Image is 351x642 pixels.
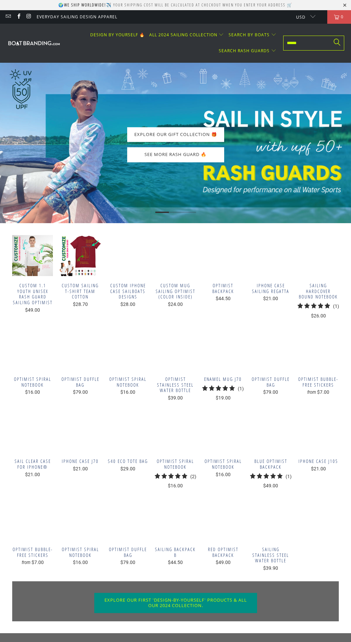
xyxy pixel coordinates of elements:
span: SEARCH RASH GUARDS [219,48,270,54]
a: iPhone Case Sailing Regatta iPhone Case Sailing Regatta [250,235,291,276]
a: Everyday Sailing Design Apparel [37,13,117,21]
span: Custom Iphone Case Sailboats Designs [108,283,148,300]
span: Optimist Backpack [203,283,243,294]
a: Optimist Duffle bag $79.00 [250,376,291,395]
a: Boatbranding 5.5″×5.5″ Optimist Bubble-free stickers Sailing-Gift Regatta Yacht Sailing-Lifestyle... [12,499,53,540]
a: iPhone Case J105 $21.00 [298,459,339,472]
span: $16.00 [168,483,183,488]
strong: We ship worldwide! [64,2,106,8]
div: 5.0 out of 5.0 stars [297,303,331,310]
span: $19.00 [216,395,231,401]
span: Custom Sailing T-Shirt Team Cotton [60,283,100,300]
span: Red Optimist Backpack [203,547,243,558]
span: Optimist Spiral notebook [108,376,148,388]
span: DESIGN BY YOURSELF 🔥 [90,32,145,38]
a: Custom Mug Sailing Optimist (Color Inside) Custom Mug Sailing Optimist (Color Inside) [155,235,196,276]
a: SEE MORE RASH GUARD 🔥 [127,148,224,162]
a: Boatbranding 5.5″×5.5″ Optimist Bubble-free stickers Sailing-Gift Regatta Yacht Sailing-Lifestyle... [298,329,339,369]
summary: SEARCH BY BOATS [229,27,276,43]
span: $49.00 [263,483,278,488]
button: USD [291,10,315,24]
li: Page dot 3 [182,212,196,213]
span: $21.00 [311,466,326,471]
span: $26.00 [311,313,326,318]
span: $44.50 [168,560,183,565]
a: EXPLORE OUR GIFT COLLECTION 🎁 [127,127,224,142]
span: (2) [190,474,196,479]
a: Boatbranding Optimist Stainless Steel Water Bottle Sailing-Gift Regatta Yacht Sailing-Lifestyle S... [155,329,196,369]
span: Optimist Duffle bag [60,376,100,388]
nav: Translation missing: en.navigation.header.main_nav [68,27,276,59]
span: Optimist Bubble-free stickers [298,376,339,388]
span: Optimist Spiral notebook [60,547,100,558]
a: Optimist Stainless Steel Water Bottle $39.00 [155,376,196,401]
a: Email Boatbranding [5,14,11,20]
span: Optimist Duffle bag [250,376,291,388]
a: Boatbranding on Facebook [15,14,21,20]
span: $16.00 [216,472,231,477]
div: 5.0 out of 5.0 stars [250,473,284,480]
summary: SEARCH RASH GUARDS [219,43,276,59]
span: SEARCH BY BOATS [229,32,270,38]
span: $21.00 [25,472,40,477]
span: Custom 1.1 Youth Unisex Rash Guard Sailing Optimist [12,283,53,306]
a: Boatbranding Optimist Spiral notebook Sailing-Gift Regatta Yacht Sailing-Lifestyle Sailing-Appare... [108,329,148,369]
a: Boatbranding Red Optimist Backpack Sailing-Gift Regatta Yacht Sailing-Lifestyle Sailing-Apparel N... [203,499,243,540]
a: Optimist Spiral notebook $16.00 [108,376,148,395]
span: Optimist Spiral notebook [12,376,53,388]
span: $16.00 [120,389,135,395]
span: iPhone Case J105 [298,459,339,464]
a: Boatbranding S40 Eco Tote Bag Sailing-Gift Regatta Yacht Sailing-Lifestyle Sailing-Apparel Nautic... [108,411,148,452]
a: Custom Mug Sailing Optimist (Color Inside) $24.00 [155,283,196,307]
span: $28.70 [73,301,88,307]
span: $29.00 [120,466,135,471]
img: Custom 1.1 Youth Unisex Rash Guard Sailing Optimist [12,235,53,276]
a: Boatbranding on Instagram [26,14,32,20]
a: Boatbranding iPhone 14 Pro Max SAIL Clear Case for iPhone® Sailing-Gift Regatta Yacht Sailing-Lif... [12,411,53,452]
summary: ALL 2024 SAILING COLLECTION [149,27,224,43]
a: Optimist Duffle bag Optimist Duffle bag [60,329,100,369]
span: ALL 2024 SAILING COLLECTION [149,32,217,38]
div: 5.0 out of 5.0 stars [155,473,189,480]
span: Optimist Bubble-free stickers [12,547,53,558]
span: $16.00 [25,389,40,395]
span: 0 [339,10,345,24]
a: Sailing Stainless steel water bottle $39.90 [250,547,291,571]
span: $28.00 [120,301,135,307]
a: Boatbranding Optimist Spiral notebook Sailing-Gift Regatta Yacht Sailing-Lifestyle Sailing-Appare... [203,411,243,452]
a: iPhone Case J70 $21.00 [60,459,100,472]
a: Optimist Spiral notebook $16.00 [12,376,53,395]
span: Sailing Hardcover bound notebook [298,283,339,300]
span: $24.00 [168,301,183,307]
a: Optimist Bubble-free stickers from $7.00 [12,547,53,565]
span: $79.00 [73,389,88,395]
span: (1) [286,474,292,479]
img: Custom Sailing T-Shirt Team Cotton [60,235,100,276]
span: Optimist Spiral notebook [155,459,196,470]
span: Enamel Mug J70 [203,376,243,382]
a: Optimist Spiral notebook $16.00 [203,459,243,477]
a: SAIL Clear Case for iPhone® $21.00 [12,459,53,477]
a: Explore our first 'Design-By-Yourself' products & all our 2024 collection. [94,593,257,613]
a: Custom Iphone Case Sailboats Designs $28.00 [108,283,148,307]
span: $16.00 [73,560,88,565]
a: 0 [327,10,351,24]
p: 🌍 ✈️ Your shipping cost will be calculated at checkout when you enter your address 🛒 [58,2,293,8]
em: from [307,390,316,395]
a: Optimist Bubble-free stickers from $7.00 [298,376,339,395]
a: Optimist Duffle bag $79.00 [60,376,100,395]
a: S40 Eco Tote Bag $29.00 [108,459,148,472]
span: $7.00 [317,389,329,395]
span: Optimist Duffle bag [108,547,148,558]
a: Boatbranding Sailing Backpack B Sailing-Gift Regatta Yacht Sailing-Lifestyle Sailing-Apparel Naut... [155,499,196,540]
a: Optimist Duffle bag Optimist Duffle bag [250,329,291,369]
a: Custom Sailing T-Shirt Team Cotton $28.70 [60,283,100,307]
a: Optimist Duffle bag $79.00 [108,547,148,565]
span: Optimist Stainless Steel Water Bottle [155,376,196,393]
a: Boatbranding Optimist Backpack Sailing-Gift Regatta Yacht Sailing-Lifestyle Sailing-Apparel Nauti... [203,235,243,276]
a: Enamel Mug J70 5.0 out of 5.0 stars $19.00 [203,376,243,401]
a: Optimist Backpack $44.50 [203,283,243,301]
a: Boatbranding Optimist Spiral notebook Sailing-Gift Regatta Yacht Sailing-Lifestyle Sailing-Appare... [60,499,100,540]
a: Sailing Backpack B $44.50 [155,547,196,565]
a: Custom Sailing T-Shirt Team Cotton Custom Sailing T-Shirt Team Cotton [60,235,100,276]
